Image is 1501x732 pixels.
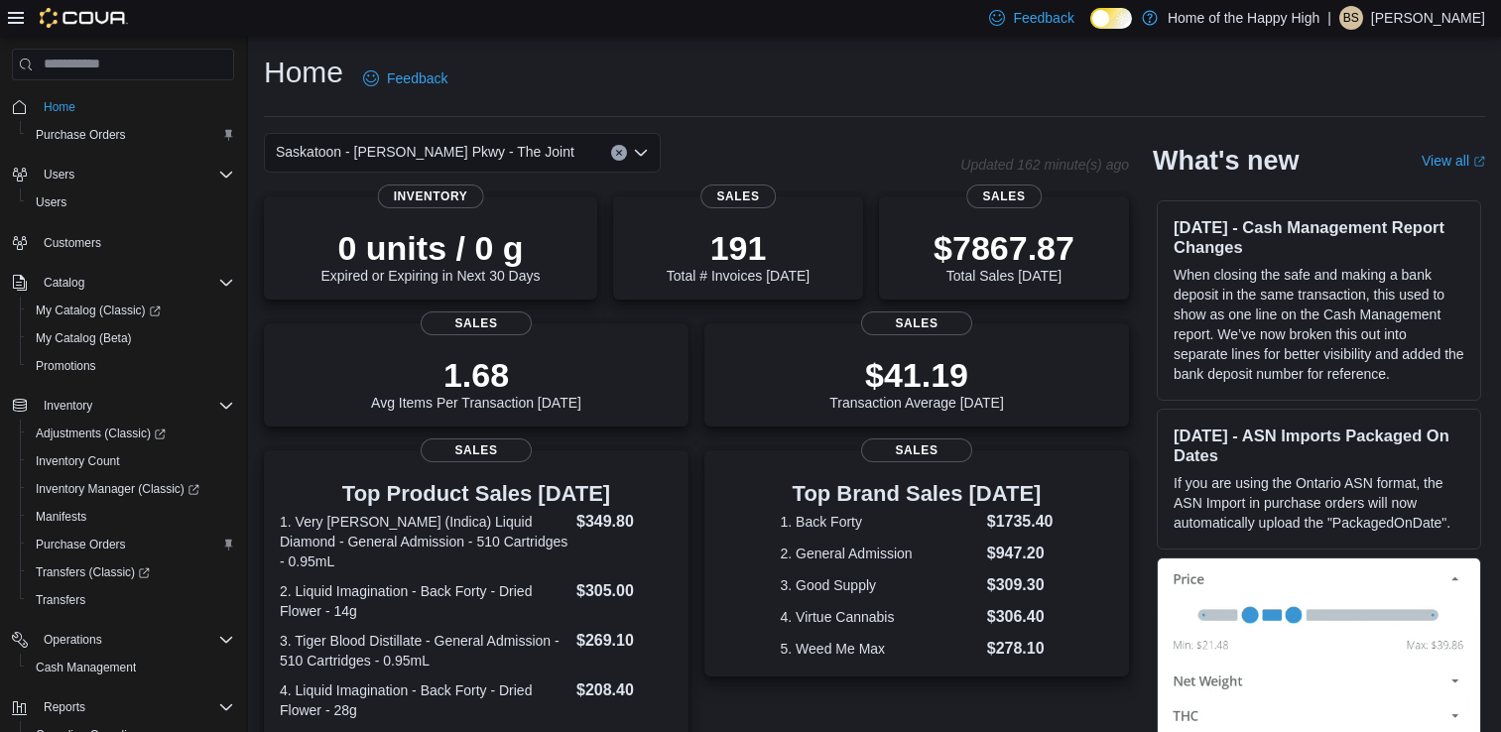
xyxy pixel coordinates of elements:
button: Customers [4,228,242,257]
button: Inventory [36,394,100,418]
button: Purchase Orders [20,531,242,558]
span: Promotions [28,354,234,378]
span: Sales [421,311,532,335]
span: Manifests [28,505,234,529]
span: Cash Management [28,656,234,679]
button: My Catalog (Beta) [20,324,242,352]
span: Sales [421,438,532,462]
a: Promotions [28,354,104,378]
span: Reports [36,695,234,719]
a: Adjustments (Classic) [28,422,174,445]
h3: Top Brand Sales [DATE] [781,482,1054,506]
dd: $309.30 [987,573,1054,597]
span: My Catalog (Beta) [28,326,234,350]
span: Purchase Orders [28,123,234,147]
button: Home [4,92,242,121]
span: Purchase Orders [36,127,126,143]
dt: 5. Weed Me Max [781,639,979,659]
span: Customers [36,230,234,255]
dt: 3. Good Supply [781,575,979,595]
dd: $306.40 [987,605,1054,629]
dd: $947.20 [987,542,1054,565]
span: Home [44,99,75,115]
button: Promotions [20,352,242,380]
span: Feedback [387,68,447,88]
span: Manifests [36,509,86,525]
span: My Catalog (Classic) [28,299,234,322]
span: Home [36,94,234,119]
p: $7867.87 [934,228,1074,268]
span: Transfers (Classic) [28,560,234,584]
span: Users [28,190,234,214]
h2: What's new [1153,145,1299,177]
dt: 3. Tiger Blood Distillate - General Admission - 510 Cartridges - 0.95mL [280,631,568,671]
p: $41.19 [829,355,1004,395]
span: Inventory Count [28,449,234,473]
span: Catalog [44,275,84,291]
span: Reports [44,699,85,715]
button: Users [4,161,242,188]
a: Manifests [28,505,94,529]
svg: External link [1473,156,1485,168]
div: Brieanna Sawchyn [1339,6,1363,30]
div: Avg Items Per Transaction [DATE] [371,355,581,411]
a: Inventory Manager (Classic) [28,477,207,501]
div: Total # Invoices [DATE] [667,228,810,284]
span: Saskatoon - [PERSON_NAME] Pkwy - The Joint [276,140,574,164]
span: Sales [861,311,972,335]
span: Adjustments (Classic) [28,422,234,445]
a: My Catalog (Classic) [28,299,169,322]
button: Reports [4,693,242,721]
button: Open list of options [633,145,649,161]
h3: Top Product Sales [DATE] [280,482,673,506]
a: My Catalog (Beta) [28,326,140,350]
a: Home [36,95,83,119]
a: Inventory Count [28,449,128,473]
span: My Catalog (Classic) [36,303,161,318]
span: Sales [700,184,776,208]
a: Transfers [28,588,93,612]
a: Transfers (Classic) [28,560,158,584]
span: Cash Management [36,660,136,675]
p: 191 [667,228,810,268]
span: Users [36,194,66,210]
p: [PERSON_NAME] [1371,6,1485,30]
span: Inventory Manager (Classic) [36,481,199,497]
span: Transfers [28,588,234,612]
span: Dark Mode [1090,29,1091,30]
button: Inventory [4,392,242,420]
p: Home of the Happy High [1168,6,1319,30]
button: Cash Management [20,654,242,681]
dt: 4. Liquid Imagination - Back Forty - Dried Flower - 28g [280,680,568,720]
dt: 2. Liquid Imagination - Back Forty - Dried Flower - 14g [280,581,568,621]
dt: 4. Virtue Cannabis [781,607,979,627]
dd: $1735.40 [987,510,1054,534]
div: Transaction Average [DATE] [829,355,1004,411]
p: 1.68 [371,355,581,395]
dd: $305.00 [576,579,673,603]
span: Purchase Orders [36,537,126,552]
span: Operations [44,632,102,648]
span: Catalog [36,271,234,295]
button: Operations [4,626,242,654]
span: Operations [36,628,234,652]
h3: [DATE] - Cash Management Report Changes [1174,217,1464,257]
p: Updated 162 minute(s) ago [960,157,1129,173]
a: My Catalog (Classic) [20,297,242,324]
a: Feedback [355,59,455,98]
h1: Home [264,53,343,92]
a: View allExternal link [1422,153,1485,169]
p: If you are using the Ontario ASN format, the ASN Import in purchase orders will now automatically... [1174,473,1464,533]
span: Feedback [1013,8,1073,28]
button: Transfers [20,586,242,614]
dd: $269.10 [576,629,673,653]
p: 0 units / 0 g [321,228,541,268]
span: Inventory Count [36,453,120,469]
button: Manifests [20,503,242,531]
input: Dark Mode [1090,8,1132,29]
img: Cova [40,8,128,28]
p: | [1327,6,1331,30]
button: Reports [36,695,93,719]
button: Catalog [36,271,92,295]
span: BS [1343,6,1359,30]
